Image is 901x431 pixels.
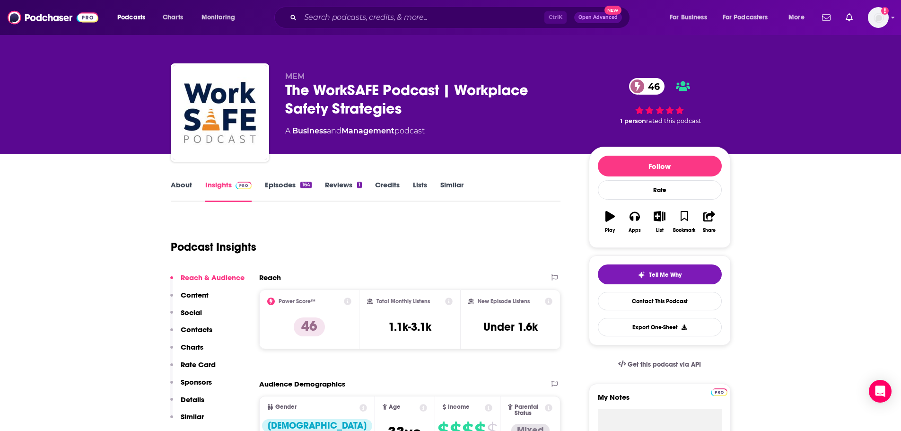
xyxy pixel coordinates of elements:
a: About [171,180,192,202]
p: Sponsors [181,378,212,387]
h2: Audience Demographics [259,379,345,388]
button: List [647,205,672,239]
h2: New Episode Listens [478,298,530,305]
button: Sponsors [170,378,212,395]
div: Share [703,228,716,233]
h1: Podcast Insights [171,240,256,254]
img: Podchaser Pro [236,182,252,189]
a: Episodes164 [265,180,311,202]
a: Reviews1 [325,180,362,202]
span: Open Advanced [578,15,618,20]
button: Play [598,205,622,239]
span: 46 [639,78,665,95]
h3: Under 1.6k [483,320,538,334]
div: 164 [300,182,311,188]
button: Export One-Sheet [598,318,722,336]
img: tell me why sparkle [638,271,645,279]
span: For Business [670,11,707,24]
button: Share [697,205,721,239]
h2: Total Monthly Listens [376,298,430,305]
img: Podchaser - Follow, Share and Rate Podcasts [8,9,98,26]
div: Open Intercom Messenger [869,380,892,403]
button: Reach & Audience [170,273,245,290]
button: Details [170,395,204,413]
h2: Reach [259,273,281,282]
span: Ctrl K [544,11,567,24]
a: Show notifications dropdown [818,9,834,26]
a: InsightsPodchaser Pro [205,180,252,202]
div: Play [605,228,615,233]
span: Monitoring [201,11,235,24]
a: Get this podcast via API [611,353,709,376]
div: Apps [629,228,641,233]
span: MEM [285,72,305,81]
h2: Power Score™ [279,298,315,305]
a: Lists [413,180,427,202]
span: Logged in as SimonElement [868,7,889,28]
p: Rate Card [181,360,216,369]
button: Follow [598,156,722,176]
button: Rate Card [170,360,216,378]
button: open menu [111,10,157,25]
span: Podcasts [117,11,145,24]
a: Contact This Podcast [598,292,722,310]
span: Charts [163,11,183,24]
span: Tell Me Why [649,271,682,279]
span: Get this podcast via API [628,361,701,369]
span: rated this podcast [646,117,701,124]
button: open menu [195,10,247,25]
div: 1 [357,182,362,188]
p: 46 [294,317,325,336]
span: Gender [275,404,297,410]
span: 1 person [620,117,646,124]
a: Credits [375,180,400,202]
img: Podchaser Pro [711,388,727,396]
button: Bookmark [672,205,697,239]
button: Similar [170,412,204,430]
p: Content [181,290,209,299]
div: Search podcasts, credits, & more... [283,7,639,28]
a: Business [292,126,327,135]
div: Bookmark [673,228,695,233]
a: Pro website [711,387,727,396]
a: Charts [157,10,189,25]
p: Reach & Audience [181,273,245,282]
a: Similar [440,180,464,202]
button: Apps [622,205,647,239]
a: 46 [629,78,665,95]
button: Show profile menu [868,7,889,28]
span: For Podcasters [723,11,768,24]
p: Social [181,308,202,317]
button: Contacts [170,325,212,343]
img: The WorkSAFE Podcast | Workplace Safety Strategies [173,65,267,160]
button: Charts [170,343,203,360]
button: tell me why sparkleTell Me Why [598,264,722,284]
a: Management [341,126,394,135]
p: Details [181,395,204,404]
span: Parental Status [515,404,543,416]
p: Charts [181,343,203,352]
a: Show notifications dropdown [842,9,857,26]
button: Content [170,290,209,308]
span: and [327,126,341,135]
label: My Notes [598,393,722,409]
p: Contacts [181,325,212,334]
span: New [604,6,621,15]
div: List [656,228,664,233]
p: Similar [181,412,204,421]
button: Open AdvancedNew [574,12,622,23]
button: open menu [663,10,719,25]
h3: 1.1k-3.1k [388,320,431,334]
button: open menu [717,10,782,25]
input: Search podcasts, credits, & more... [300,10,544,25]
span: More [788,11,805,24]
svg: Add a profile image [881,7,889,15]
button: open menu [782,10,816,25]
span: Income [448,404,470,410]
img: User Profile [868,7,889,28]
div: 46 1 personrated this podcast [589,72,731,131]
div: Rate [598,180,722,200]
span: Age [389,404,401,410]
